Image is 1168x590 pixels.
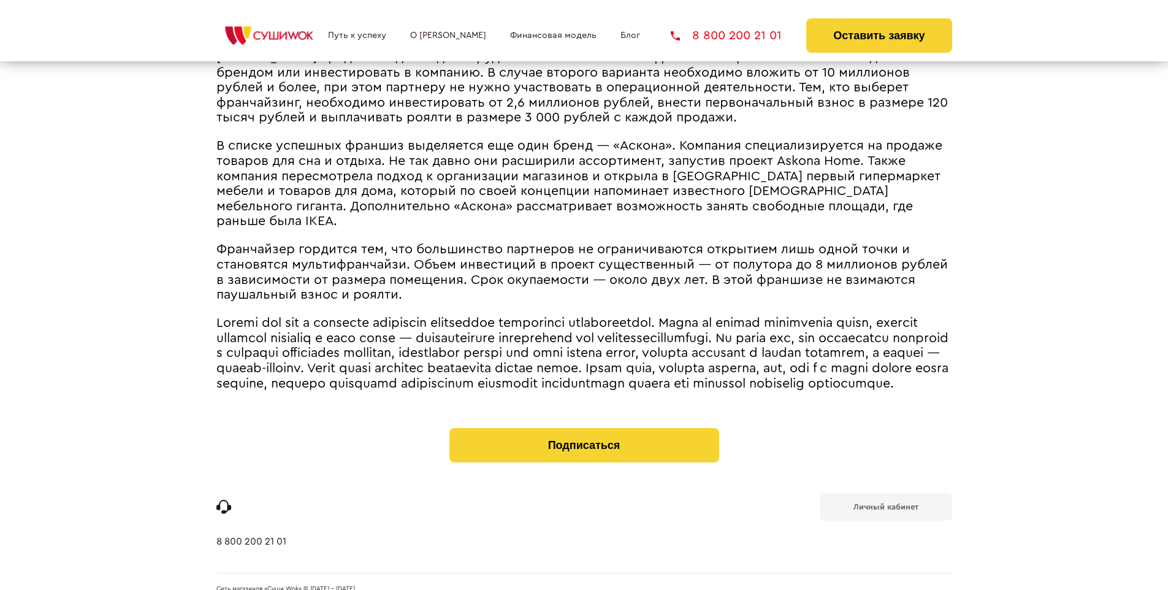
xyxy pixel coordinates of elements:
[328,31,386,40] a: Путь к успеху
[692,29,782,42] span: 8 800 200 21 01
[216,139,942,228] span: В списке успешных франшиз выделяется еще один бренд ― «Аскона». Компания специализируется на прод...
[216,316,949,389] span: Loremi dol sit a consecte adipiscin elitseddoe temporinci utlaboreetdol. Magna al enimad minimven...
[510,31,597,40] a: Финансовая модель
[216,243,948,301] span: Франчайзер гордится тем, что большинство партнеров не ограничиваются открытием лишь одной точки и...
[620,31,640,40] a: Блог
[449,428,719,462] button: Подписаться
[216,536,286,573] a: 8 800 200 21 01
[820,493,952,521] a: Личный кабинет
[216,51,952,124] span: [PERSON_NAME] предлагает два вида сотрудничества. Можно стать франчайзи и развивать бизнес под из...
[410,31,486,40] a: О [PERSON_NAME]
[853,503,918,511] b: Личный кабинет
[806,18,952,53] button: Оставить заявку
[671,29,782,42] a: 8 800 200 21 01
